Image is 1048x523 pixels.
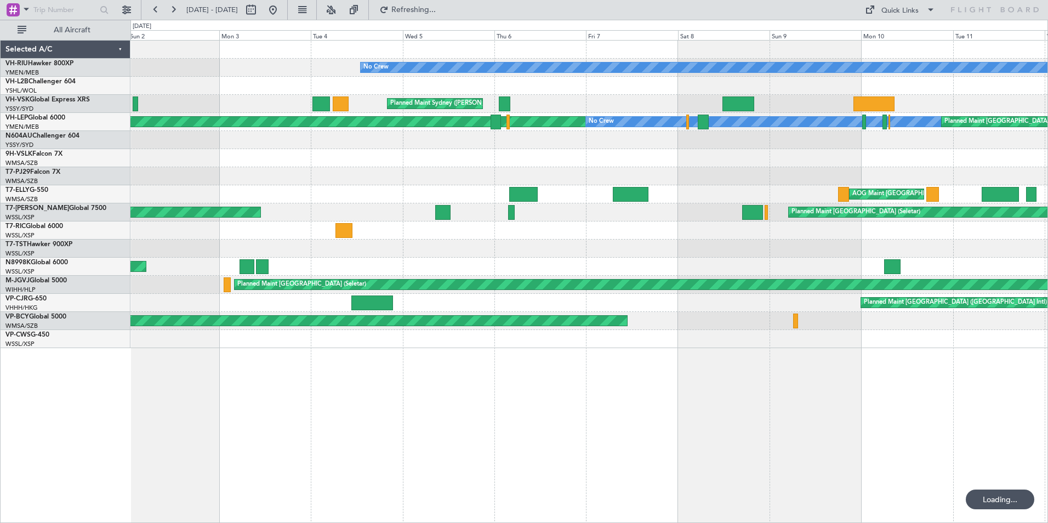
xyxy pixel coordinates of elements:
[5,169,30,175] span: T7-PJ29
[966,490,1034,509] div: Loading...
[586,30,677,40] div: Fri 7
[5,151,32,157] span: 9H-VSLK
[5,141,33,149] a: YSSY/SYD
[5,60,73,67] a: VH-RIUHawker 800XP
[390,95,517,112] div: Planned Maint Sydney ([PERSON_NAME] Intl)
[5,205,106,212] a: T7-[PERSON_NAME]Global 7500
[5,322,38,330] a: WMSA/SZB
[5,205,69,212] span: T7-[PERSON_NAME]
[5,169,60,175] a: T7-PJ29Falcon 7X
[33,2,96,18] input: Trip Number
[5,332,49,338] a: VP-CWSG-450
[5,69,39,77] a: YMEN/MEB
[133,22,151,31] div: [DATE]
[5,96,90,103] a: VH-VSKGlobal Express XRS
[5,115,65,121] a: VH-LEPGlobal 6000
[29,26,116,34] span: All Aircraft
[5,60,28,67] span: VH-RIU
[861,30,953,40] div: Mon 10
[791,204,920,220] div: Planned Maint [GEOGRAPHIC_DATA] (Seletar)
[5,277,67,284] a: M-JGVJGlobal 5000
[5,332,31,338] span: VP-CWS
[5,195,38,203] a: WMSA/SZB
[953,30,1045,40] div: Tue 11
[5,78,29,85] span: VH-L2B
[5,177,38,185] a: WMSA/SZB
[5,105,33,113] a: YSSY/SYD
[391,6,437,14] span: Refreshing...
[5,123,39,131] a: YMEN/MEB
[5,213,35,221] a: WSSL/XSP
[5,151,62,157] a: 9H-VSLKFalcon 7X
[494,30,586,40] div: Thu 6
[5,133,32,139] span: N604AU
[5,87,37,95] a: YSHL/WOL
[5,159,38,167] a: WMSA/SZB
[12,21,119,39] button: All Aircraft
[237,276,366,293] div: Planned Maint [GEOGRAPHIC_DATA] (Seletar)
[311,30,402,40] div: Tue 4
[5,241,72,248] a: T7-TSTHawker 900XP
[5,295,47,302] a: VP-CJRG-650
[881,5,919,16] div: Quick Links
[374,1,440,19] button: Refreshing...
[5,286,36,294] a: WIHH/HLP
[589,113,614,130] div: No Crew
[5,314,66,320] a: VP-BCYGlobal 5000
[5,249,35,258] a: WSSL/XSP
[128,30,219,40] div: Sun 2
[5,241,27,248] span: T7-TST
[5,268,35,276] a: WSSL/XSP
[5,259,68,266] a: N8998KGlobal 6000
[5,96,30,103] span: VH-VSK
[5,115,28,121] span: VH-LEP
[770,30,861,40] div: Sun 9
[5,223,63,230] a: T7-RICGlobal 6000
[5,340,35,348] a: WSSL/XSP
[219,30,311,40] div: Mon 3
[678,30,770,40] div: Sat 8
[186,5,238,15] span: [DATE] - [DATE]
[5,259,31,266] span: N8998K
[5,133,79,139] a: N604AUChallenger 604
[5,304,38,312] a: VHHH/HKG
[5,223,26,230] span: T7-RIC
[5,277,30,284] span: M-JGVJ
[864,294,1047,311] div: Planned Maint [GEOGRAPHIC_DATA] ([GEOGRAPHIC_DATA] Intl)
[859,1,941,19] button: Quick Links
[5,314,29,320] span: VP-BCY
[5,187,30,194] span: T7-ELLY
[852,186,1013,202] div: AOG Maint [GEOGRAPHIC_DATA]-[GEOGRAPHIC_DATA]
[363,59,389,76] div: No Crew
[5,187,48,194] a: T7-ELLYG-550
[5,78,76,85] a: VH-L2BChallenger 604
[403,30,494,40] div: Wed 5
[5,295,28,302] span: VP-CJR
[5,231,35,240] a: WSSL/XSP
